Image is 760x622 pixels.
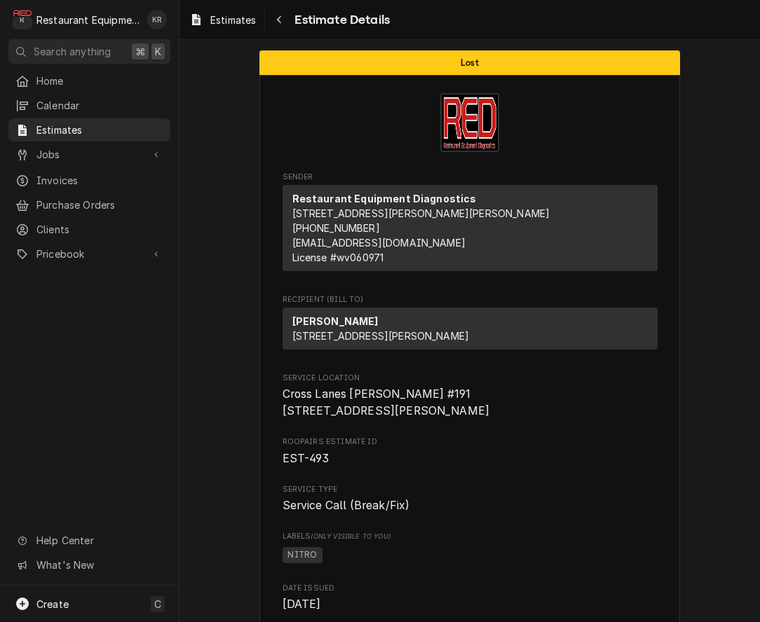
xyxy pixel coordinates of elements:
[283,497,658,514] span: Service Type
[292,251,384,263] span: License # wv060971
[283,436,658,466] div: Roopairs Estimate ID
[283,484,658,495] span: Service Type
[292,237,466,249] a: [EMAIL_ADDRESS][DOMAIN_NAME]
[440,93,499,152] img: Logo
[292,330,470,342] span: [STREET_ADDRESS][PERSON_NAME]
[154,597,161,611] span: C
[292,315,379,327] strong: [PERSON_NAME]
[8,553,170,576] a: Go to What's New
[283,436,658,448] span: Roopairs Estimate ID
[8,242,170,265] a: Go to Pricebook
[13,10,32,29] div: Restaurant Equipment Diagnostics's Avatar
[210,13,256,27] span: Estimates
[8,118,170,141] a: Estimates
[283,386,658,419] span: Service Location
[8,94,170,117] a: Calendar
[36,98,163,113] span: Calendar
[8,69,170,92] a: Home
[36,558,162,572] span: What's New
[36,222,163,237] span: Clients
[311,532,390,540] span: (Only Visible to You)
[155,44,161,59] span: K
[8,193,170,216] a: Purchase Orders
[283,307,658,355] div: Recipient (Bill To)
[8,143,170,166] a: Go to Jobs
[8,529,170,552] a: Go to Help Center
[135,44,145,59] span: ⌘
[283,547,323,564] span: NITRO
[36,247,142,261] span: Pricebook
[283,294,658,356] div: Estimate Recipient
[283,531,658,565] div: [object Object]
[283,172,658,183] span: Sender
[283,452,330,465] span: EST-493
[283,373,658,384] span: Service Location
[8,39,170,64] button: Search anything⌘K
[283,499,410,512] span: Service Call (Break/Fix)
[283,596,658,613] span: Date Issued
[283,294,658,305] span: Recipient (Bill To)
[13,10,32,29] div: R
[259,50,680,75] div: Status
[36,13,140,27] div: Restaurant Equipment Diagnostics
[283,583,658,613] div: Date Issued
[283,373,658,420] div: Service Location
[8,218,170,241] a: Clients
[292,193,477,205] strong: Restaurant Equipment Diagnostics
[283,307,658,350] div: Recipient (Bill To)
[36,598,69,610] span: Create
[290,11,390,29] span: Estimate Details
[283,172,658,277] div: Estimate Sender
[34,44,111,59] span: Search anything
[283,450,658,467] span: Roopairs Estimate ID
[283,387,490,417] span: Cross Lanes [PERSON_NAME] #191 [STREET_ADDRESS][PERSON_NAME]
[147,10,167,29] div: Kelli Robinette's Avatar
[283,531,658,542] span: Labels
[283,583,658,594] span: Date Issued
[36,533,162,548] span: Help Center
[36,173,163,188] span: Invoices
[283,597,321,611] span: [DATE]
[36,147,142,162] span: Jobs
[184,8,262,32] a: Estimates
[147,10,167,29] div: KR
[36,198,163,212] span: Purchase Orders
[36,123,163,137] span: Estimates
[283,484,658,514] div: Service Type
[8,169,170,192] a: Invoices
[283,185,658,277] div: Sender
[461,58,479,67] span: Lost
[36,74,163,88] span: Home
[283,185,658,271] div: Sender
[283,545,658,566] span: [object Object]
[292,222,380,234] a: [PHONE_NUMBER]
[268,8,290,31] button: Navigate back
[292,207,550,219] span: [STREET_ADDRESS][PERSON_NAME][PERSON_NAME]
